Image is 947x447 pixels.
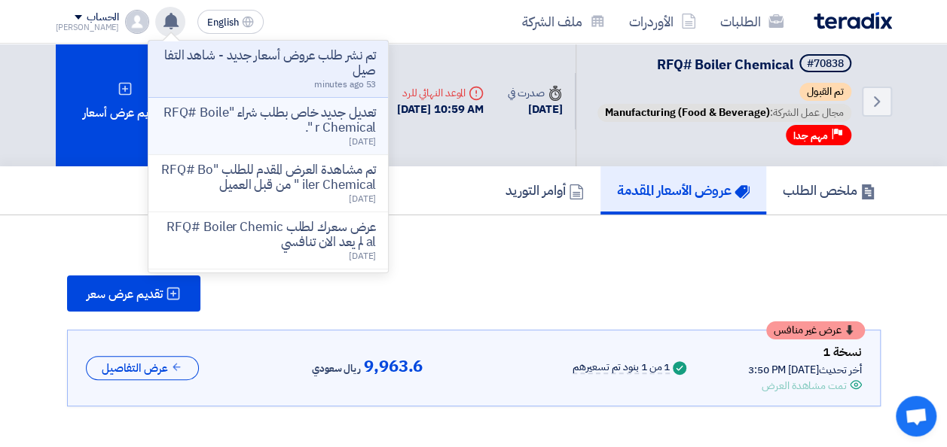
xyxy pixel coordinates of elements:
[597,104,851,122] span: مجال عمل الشركة:
[617,181,750,199] h5: عروض الأسعار المقدمة
[314,78,377,91] span: 53 minutes ago
[807,59,844,69] div: #70838
[87,288,163,300] span: تقديم عرض سعر
[783,181,875,199] h5: ملخص الطلب
[397,85,484,101] div: الموعد النهائي للرد
[657,54,793,74] span: RFQ# Boiler Chemical
[748,362,862,378] div: أخر تحديث [DATE] 3:50 PM
[508,101,562,118] div: [DATE]
[748,342,862,362] div: نسخة 1
[510,4,617,39] a: ملف الشركة
[506,181,584,199] h5: أوامر التوريد
[617,4,708,39] a: الأوردرات
[160,163,376,193] p: تم مشاهدة العرض المقدم للطلب "RFQ# Boiler Chemical " من قبل العميل
[364,357,423,376] span: 9,963.6
[573,362,670,374] div: 1 من 1 بنود تم تسعيرهم
[793,129,828,143] span: مهم جدا
[87,11,119,24] div: الحساب
[349,135,376,148] span: [DATE]
[397,101,484,118] div: [DATE] 10:59 AM
[56,36,191,166] div: تقديم عرض أسعار
[605,105,770,120] span: Manufacturing (Food & Beverage)
[207,17,239,28] span: English
[762,378,846,394] div: تمت مشاهدة العرض
[125,10,149,34] img: profile_test.png
[349,192,376,205] span: [DATE]
[67,275,200,312] button: تقديم عرض سعر
[489,166,600,214] a: أوامر التوريد
[600,166,766,214] a: عروض الأسعار المقدمة
[160,48,376,78] p: تم نشر طلب عروض أسعار جديد - شاهد التفاصيل
[766,166,892,214] a: ملخص الطلب
[594,54,854,75] h5: RFQ# Boiler Chemical
[312,360,361,378] span: ريال سعودي
[160,220,376,250] p: عرض سعرك لطلب RFQ# Boiler Chemical لم يعد الان تنافسي
[197,10,264,34] button: English
[86,356,199,381] button: عرض التفاصيل
[349,249,376,263] span: [DATE]
[774,325,842,336] span: عرض غير منافس
[56,23,120,32] div: [PERSON_NAME]
[708,4,796,39] a: الطلبات
[799,83,851,101] span: تم القبول
[160,105,376,135] p: تعديل جديد خاص بطلب شراء "RFQ# Boiler Chemical ".
[896,396,936,436] div: Open chat
[814,12,892,29] img: Teradix logo
[508,85,562,101] div: صدرت في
